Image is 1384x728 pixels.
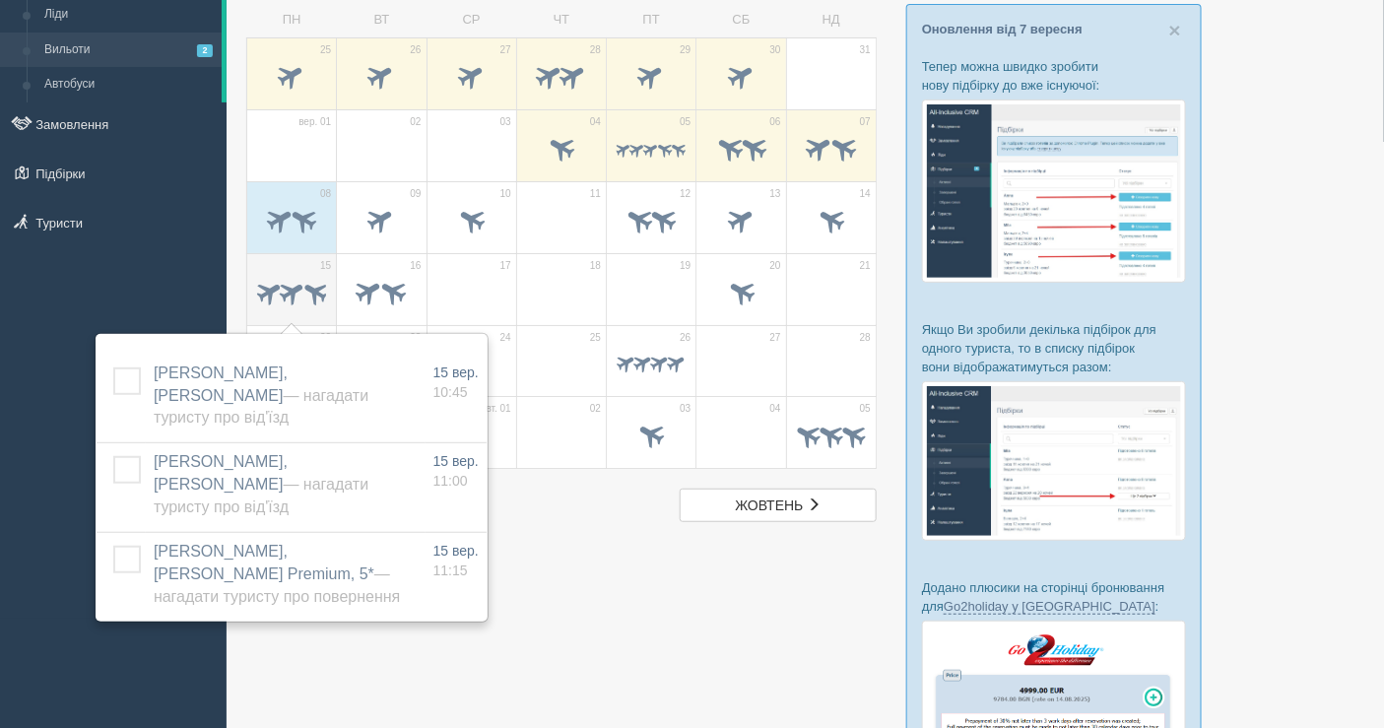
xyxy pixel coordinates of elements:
[860,402,871,416] span: 05
[500,259,511,273] span: 17
[680,115,691,129] span: 05
[320,43,331,57] span: 25
[696,3,786,37] td: СБ
[860,331,871,345] span: 28
[680,402,691,416] span: 03
[590,259,601,273] span: 18
[154,476,368,515] span: — Нагадати туристу про від'їзд
[770,187,781,201] span: 13
[154,543,400,605] a: [PERSON_NAME], [PERSON_NAME] Premium, 5*— Нагадати туристу про повернення
[590,115,601,129] span: 04
[922,57,1186,95] p: Тепер можна швидко зробити нову підбірку до вже існуючої:
[337,3,427,37] td: ВТ
[500,43,511,57] span: 27
[860,43,871,57] span: 31
[770,259,781,273] span: 20
[154,453,368,515] a: [PERSON_NAME], [PERSON_NAME]— Нагадати туристу про від'їзд
[590,43,601,57] span: 28
[320,331,331,345] span: 22
[922,320,1186,376] p: Якщо Ви зробили декілька підбірок для одного туриста, то в списку підбірок вони відображатимуться...
[410,259,421,273] span: 16
[770,43,781,57] span: 30
[433,451,479,491] a: 15 вер. 11:00
[35,67,222,102] a: Автобуси
[433,384,468,400] span: 10:45
[944,599,1155,615] a: Go2holiday у [GEOGRAPHIC_DATA]
[410,187,421,201] span: 09
[433,541,479,580] a: 15 вер. 11:15
[680,187,691,201] span: 12
[680,331,691,345] span: 26
[786,3,876,37] td: НД
[154,565,400,605] span: — Нагадати туристу про повернення
[410,115,421,129] span: 02
[590,187,601,201] span: 11
[770,115,781,129] span: 06
[410,331,421,345] span: 23
[680,259,691,273] span: 19
[680,43,691,57] span: 29
[500,187,511,201] span: 10
[860,259,871,273] span: 21
[680,489,877,522] a: жовтень
[433,543,479,559] span: 15 вер.
[35,33,222,68] a: Вильоти2
[516,3,606,37] td: ЧТ
[860,187,871,201] span: 14
[433,473,468,489] span: 11:00
[410,43,421,57] span: 26
[922,99,1186,282] img: %D0%BF%D1%96%D0%B4%D0%B1%D1%96%D1%80%D0%BA%D0%B0-%D1%82%D1%83%D1%80%D0%B8%D1%81%D1%82%D1%83-%D1%8...
[320,187,331,201] span: 08
[154,453,368,515] span: [PERSON_NAME], [PERSON_NAME]
[590,331,601,345] span: 25
[433,364,479,380] span: 15 вер.
[1169,19,1181,41] span: ×
[736,497,804,513] span: жовтень
[922,578,1186,616] p: Додано плюсики на сторінці бронювання для :
[1169,20,1181,40] button: Close
[433,453,479,469] span: 15 вер.
[433,363,479,402] a: 15 вер. 10:45
[247,3,337,37] td: ПН
[320,259,331,273] span: 15
[298,115,331,129] span: вер. 01
[500,115,511,129] span: 03
[154,543,400,605] span: [PERSON_NAME], [PERSON_NAME] Premium, 5*
[500,331,511,345] span: 24
[433,563,468,578] span: 11:15
[607,3,696,37] td: ПТ
[922,22,1083,36] a: Оновлення від 7 вересня
[590,402,601,416] span: 02
[922,381,1186,540] img: %D0%BF%D1%96%D0%B4%D0%B1%D1%96%D1%80%D0%BA%D0%B8-%D0%B3%D1%80%D1%83%D0%BF%D0%B0-%D1%81%D1%80%D0%B...
[154,364,368,427] span: [PERSON_NAME], [PERSON_NAME]
[197,44,213,57] span: 2
[860,115,871,129] span: 07
[474,402,511,416] span: жовт. 01
[154,364,368,427] a: [PERSON_NAME], [PERSON_NAME]— Нагадати туристу про від'їзд
[770,331,781,345] span: 27
[770,402,781,416] span: 04
[427,3,516,37] td: СР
